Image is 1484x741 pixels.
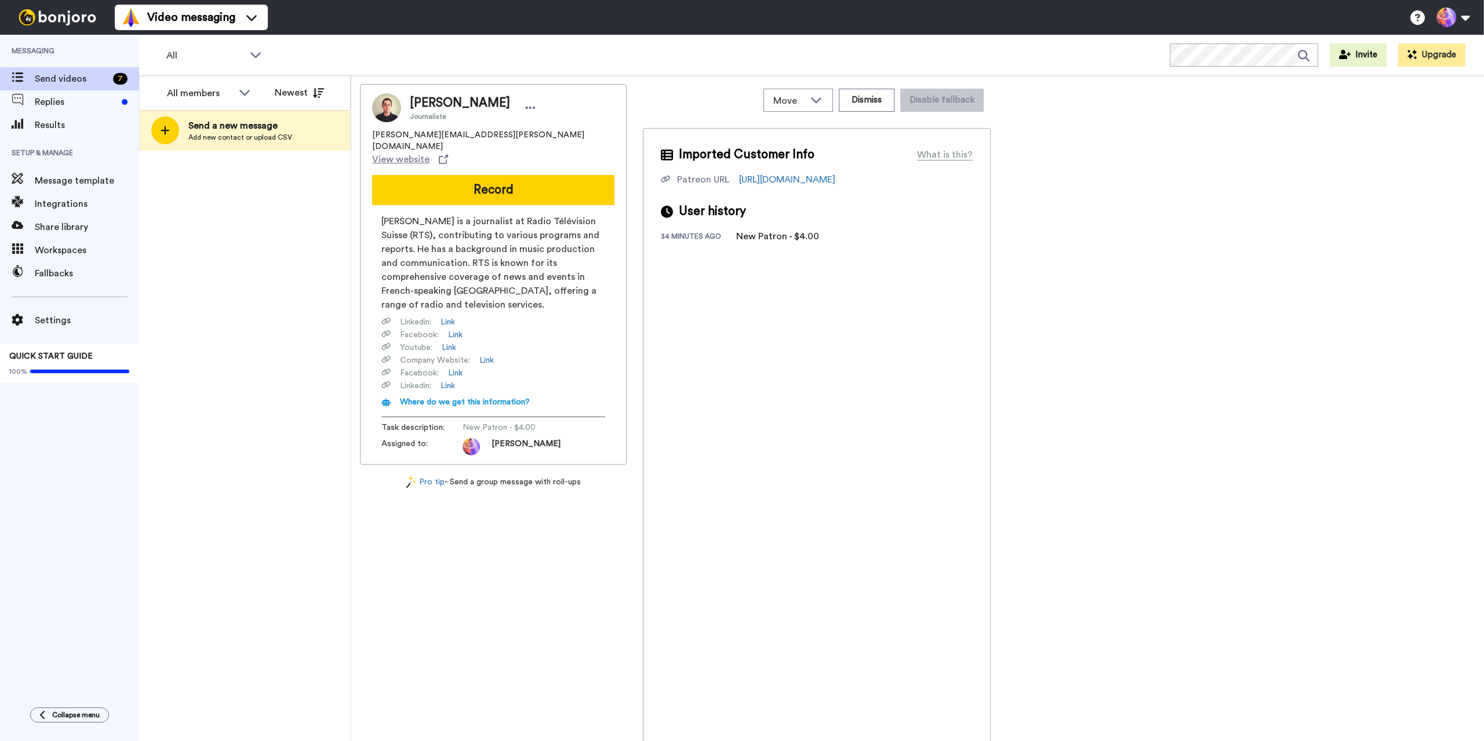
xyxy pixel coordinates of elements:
span: Share library [35,220,139,234]
span: User history [679,203,746,220]
span: [PERSON_NAME] [492,438,561,455]
a: [URL][DOMAIN_NAME] [739,175,835,184]
div: Patreon URL [677,173,729,187]
img: Image of Raphaël Engel [372,93,401,122]
span: View website [372,152,430,166]
span: Linkedin : [400,316,431,328]
span: Send a new message [188,119,292,133]
a: Link [441,316,455,328]
a: Link [479,355,494,366]
span: Send videos [35,72,108,86]
span: Linkedin : [400,380,431,392]
span: Replies [35,95,117,109]
a: Link [441,380,455,392]
div: New Patron - $4.00 [736,229,819,243]
span: Workspaces [35,243,139,257]
span: Facebook : [400,367,439,379]
div: 7 [113,73,128,85]
span: Where do we get this information? [400,398,530,406]
button: Dismiss [839,89,894,112]
a: View website [372,152,448,166]
span: Assigned to: [381,438,463,455]
span: New Patron - $4.00 [463,422,573,433]
button: Disable fallback [900,89,984,112]
span: Task description : [381,422,463,433]
button: Collapse menu [30,707,109,722]
div: - Send a group message with roll-ups [360,476,627,488]
button: Invite [1330,43,1387,67]
button: Upgrade [1398,43,1465,67]
button: Record [372,175,614,205]
img: magic-wand.svg [406,476,417,488]
span: Facebook : [400,329,439,341]
span: Settings [35,313,139,327]
span: Add new contact or upload CSV [188,133,292,142]
a: Link [448,329,463,341]
a: Link [442,342,456,353]
button: Newest [266,81,333,104]
span: Youtube : [400,342,432,353]
span: Imported Customer Info [679,146,814,163]
img: vm-color.svg [122,8,140,27]
span: [PERSON_NAME] is a journalist at Radio Télévision Suisse (RTS), contributing to various programs ... [381,214,605,312]
img: photo.jpg [463,438,480,455]
span: Message template [35,174,139,188]
div: 34 minutes ago [661,232,736,243]
span: Move [773,94,805,108]
span: All [166,49,244,63]
span: QUICK START GUIDE [9,352,93,360]
span: Journaliste [410,112,510,121]
span: Fallbacks [35,267,139,280]
span: Video messaging [147,9,235,25]
span: 100% [9,367,27,376]
span: Results [35,118,139,132]
span: [PERSON_NAME][EMAIL_ADDRESS][PERSON_NAME][DOMAIN_NAME] [372,129,614,152]
a: Link [448,367,463,379]
a: Pro tip [406,476,445,488]
span: Integrations [35,197,139,211]
span: Collapse menu [52,710,100,720]
div: What is this? [917,148,973,162]
div: All members [167,86,233,100]
img: bj-logo-header-white.svg [14,9,101,25]
span: Company Website : [400,355,470,366]
span: [PERSON_NAME] [410,94,510,112]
